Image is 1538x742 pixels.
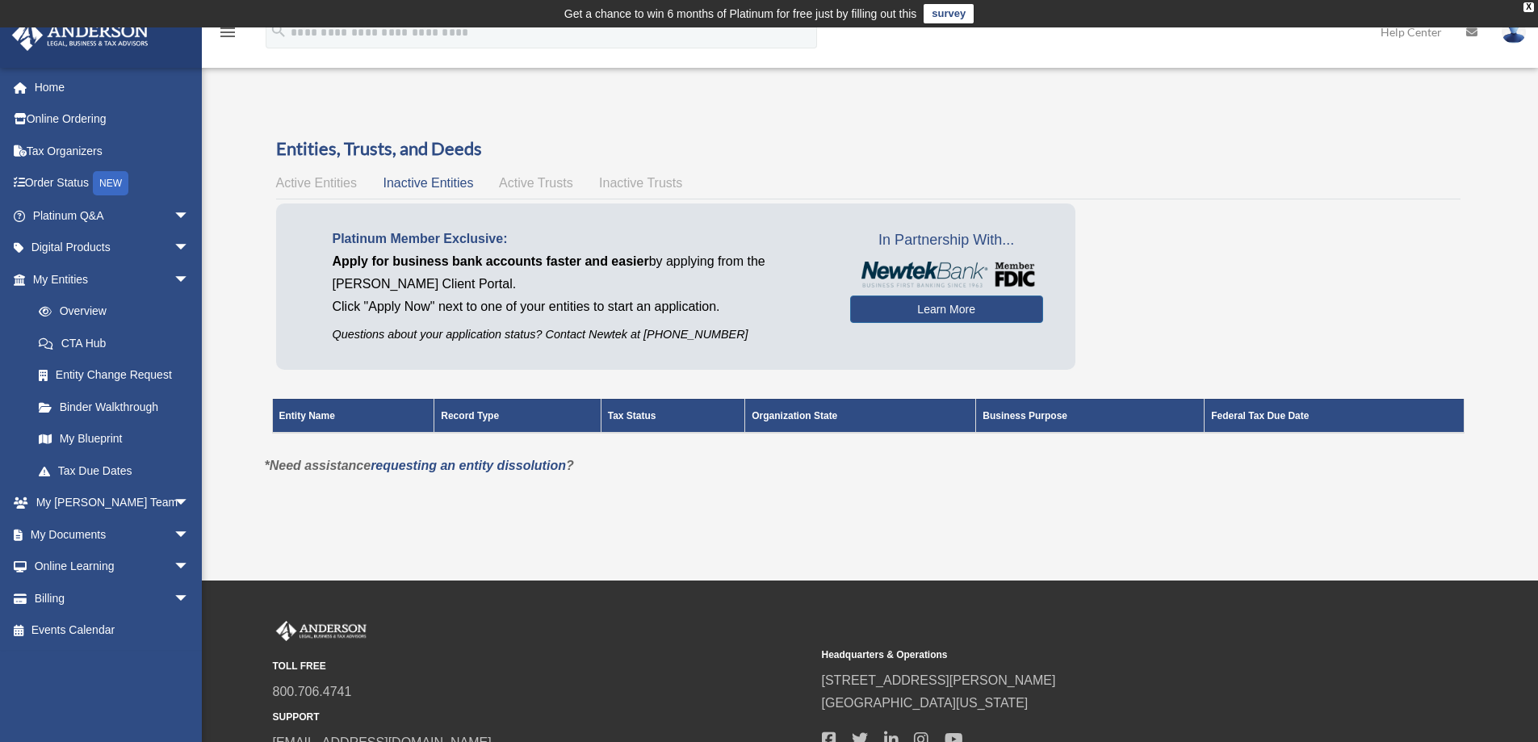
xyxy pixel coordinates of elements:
span: arrow_drop_down [174,487,206,520]
a: requesting an entity dissolution [371,459,566,472]
a: [GEOGRAPHIC_DATA][US_STATE] [822,696,1029,710]
a: Tax Due Dates [23,455,206,487]
div: close [1523,2,1534,12]
img: Anderson Advisors Platinum Portal [7,19,153,51]
h3: Entities, Trusts, and Deeds [276,136,1460,161]
span: Inactive Trusts [599,176,682,190]
a: Billingarrow_drop_down [11,582,214,614]
a: CTA Hub [23,327,206,359]
th: Federal Tax Due Date [1205,399,1464,433]
a: Tax Organizers [11,135,214,167]
a: Online Learningarrow_drop_down [11,551,214,583]
a: Binder Walkthrough [23,391,206,423]
small: SUPPORT [273,709,811,726]
a: My Blueprint [23,423,206,455]
span: arrow_drop_down [174,263,206,296]
a: My Documentsarrow_drop_down [11,518,214,551]
a: Platinum Q&Aarrow_drop_down [11,199,214,232]
span: Apply for business bank accounts faster and easier [333,254,649,268]
a: Entity Change Request [23,359,206,392]
th: Record Type [434,399,601,433]
a: 800.706.4741 [273,685,352,698]
a: menu [218,28,237,42]
th: Entity Name [272,399,434,433]
a: Order StatusNEW [11,167,214,200]
a: Events Calendar [11,614,214,647]
i: search [270,22,287,40]
span: Active Entities [276,176,357,190]
img: NewtekBankLogoSM.png [858,262,1035,287]
a: Overview [23,296,198,328]
span: Inactive Entities [383,176,473,190]
i: menu [218,23,237,42]
th: Organization State [745,399,976,433]
p: by applying from the [PERSON_NAME] Client Portal. [333,250,826,296]
a: My Entitiesarrow_drop_down [11,263,206,296]
a: survey [924,4,974,23]
small: TOLL FREE [273,658,811,675]
a: My [PERSON_NAME] Teamarrow_drop_down [11,487,214,519]
span: In Partnership With... [850,228,1043,254]
a: Learn More [850,296,1043,323]
div: NEW [93,171,128,195]
th: Tax Status [601,399,745,433]
img: Anderson Advisors Platinum Portal [273,621,370,642]
p: Questions about your application status? Contact Newtek at [PHONE_NUMBER] [333,325,826,345]
a: Online Ordering [11,103,214,136]
img: User Pic [1502,20,1526,44]
em: *Need assistance ? [265,459,574,472]
span: arrow_drop_down [174,199,206,233]
a: [STREET_ADDRESS][PERSON_NAME] [822,673,1056,687]
span: arrow_drop_down [174,232,206,265]
span: arrow_drop_down [174,518,206,551]
th: Business Purpose [976,399,1205,433]
span: Active Trusts [499,176,573,190]
p: Click "Apply Now" next to one of your entities to start an application. [333,296,826,318]
a: Digital Productsarrow_drop_down [11,232,214,264]
div: Get a chance to win 6 months of Platinum for free just by filling out this [564,4,917,23]
span: arrow_drop_down [174,551,206,584]
span: arrow_drop_down [174,582,206,615]
a: Home [11,71,214,103]
small: Headquarters & Operations [822,647,1360,664]
p: Platinum Member Exclusive: [333,228,826,250]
